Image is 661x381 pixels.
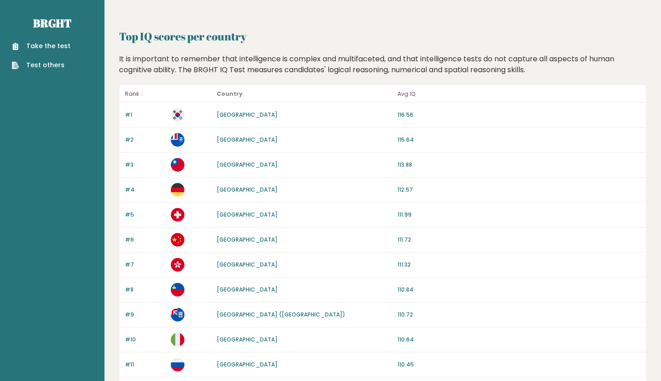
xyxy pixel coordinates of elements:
[125,361,165,369] p: #11
[171,183,184,197] img: de.svg
[398,161,641,169] p: 113.88
[398,311,641,319] p: 110.72
[125,111,165,119] p: #1
[125,311,165,319] p: #9
[217,236,278,243] a: [GEOGRAPHIC_DATA]
[125,261,165,269] p: #7
[171,308,184,322] img: fk.svg
[171,283,184,297] img: li.svg
[125,336,165,344] p: #10
[171,258,184,272] img: hk.svg
[398,286,641,294] p: 110.84
[125,161,165,169] p: #3
[217,90,243,98] b: Country
[171,358,184,371] img: ru.svg
[398,111,641,119] p: 116.56
[217,361,278,368] a: [GEOGRAPHIC_DATA]
[217,186,278,193] a: [GEOGRAPHIC_DATA]
[398,136,641,144] p: 115.64
[398,236,641,244] p: 111.72
[217,161,278,168] a: [GEOGRAPHIC_DATA]
[217,336,278,343] a: [GEOGRAPHIC_DATA]
[398,211,641,219] p: 111.99
[33,16,71,30] a: Brght
[171,108,184,122] img: kr.svg
[398,261,641,269] p: 111.32
[12,60,70,70] a: Test others
[125,236,165,244] p: #6
[125,211,165,219] p: #5
[125,186,165,194] p: #4
[217,286,278,293] a: [GEOGRAPHIC_DATA]
[217,111,278,119] a: [GEOGRAPHIC_DATA]
[217,261,278,268] a: [GEOGRAPHIC_DATA]
[398,186,641,194] p: 112.57
[125,286,165,294] p: #8
[398,89,641,99] p: Avg IQ
[171,133,184,147] img: tf.svg
[217,211,278,218] a: [GEOGRAPHIC_DATA]
[116,54,650,75] div: It is important to remember that intelligence is complex and multifaceted, and that intelligence ...
[398,336,641,344] p: 110.64
[398,361,641,369] p: 110.45
[12,41,70,51] a: Take the test
[217,311,345,318] a: [GEOGRAPHIC_DATA] ([GEOGRAPHIC_DATA])
[171,233,184,247] img: cn.svg
[171,208,184,222] img: ch.svg
[119,28,646,45] h2: Top IQ scores per country
[217,136,278,143] a: [GEOGRAPHIC_DATA]
[171,158,184,172] img: tw.svg
[171,333,184,346] img: it.svg
[125,89,165,99] p: Rank
[125,136,165,144] p: #2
